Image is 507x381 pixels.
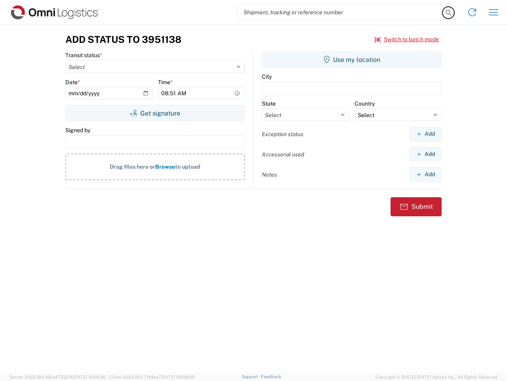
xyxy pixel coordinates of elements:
[261,374,281,379] a: Feedback
[109,375,194,379] span: Client: 2025.19.0-7f44ea7
[375,373,497,381] span: Copyright © [DATE]-[DATE] Agistix Inc., All Rights Reserved
[65,52,102,59] label: Transit status
[65,34,181,45] h3: Add Status to 3951138
[161,375,194,379] span: [DATE] 09:58:55
[410,127,442,141] button: Add
[242,374,261,379] a: Support
[374,33,439,46] button: Switch to batch mode
[391,197,442,216] button: Submit
[262,52,442,67] button: Use my location
[262,73,272,80] label: City
[262,131,303,138] label: Exception status
[65,127,90,134] label: Signed by
[110,164,155,170] span: Drag files here or
[73,375,105,379] span: [DATE] 10:05:38
[65,105,245,121] button: Get signature
[65,79,80,86] label: Date
[155,164,175,170] span: Browse
[262,100,276,107] label: State
[410,167,442,182] button: Add
[355,100,375,107] label: Country
[262,171,277,178] label: Notes
[10,375,105,379] span: Server: 2025.19.0-192a4753216
[262,151,304,158] label: Accessorial used
[175,164,200,170] span: to upload
[158,79,173,86] label: Time
[410,147,442,162] button: Add
[238,5,443,20] input: Shipment, tracking or reference number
